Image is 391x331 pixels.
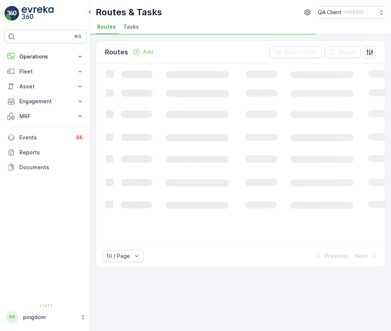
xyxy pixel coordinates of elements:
div: PP [6,311,18,323]
span: Tasks [123,23,139,31]
p: Operations [19,53,72,60]
p: Routes & Tasks [96,6,162,18]
p: Fleet [19,68,72,75]
p: 34 [76,135,82,141]
button: Export [324,46,361,58]
button: Clear Filters [270,46,321,58]
a: Reports [4,145,87,160]
p: Documents [19,164,84,171]
p: Clear Filters [284,48,317,56]
button: QA Client(+03:00) [318,6,385,19]
p: ( +03:00 ) [344,9,363,15]
a: Documents [4,160,87,175]
button: Operations [4,49,87,64]
p: Next [355,252,368,260]
button: Previous [314,252,349,261]
p: Reports [19,149,84,156]
button: MRF [4,109,87,124]
p: Routes [105,47,128,57]
p: Events [19,134,70,141]
button: Asset [4,79,87,94]
button: Engagement [4,94,87,109]
p: Asset [19,83,72,90]
button: PPpingdom [4,309,87,325]
a: Events34 [4,130,87,145]
button: Fleet [4,64,87,79]
p: Add [143,48,153,56]
img: logo_light-DOdMpM7g.png [22,6,54,21]
p: Engagement [19,98,72,105]
p: Export [339,48,356,56]
span: Routes [97,23,116,31]
span: v 1.51.1 [4,303,87,308]
p: pingdom [23,313,76,321]
button: Next [355,252,379,261]
p: Previous [325,252,348,260]
p: MRF [19,113,72,120]
img: logo [4,6,19,21]
button: Add [130,47,156,56]
p: QA Client [318,9,341,16]
p: ⌘B [74,34,82,40]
